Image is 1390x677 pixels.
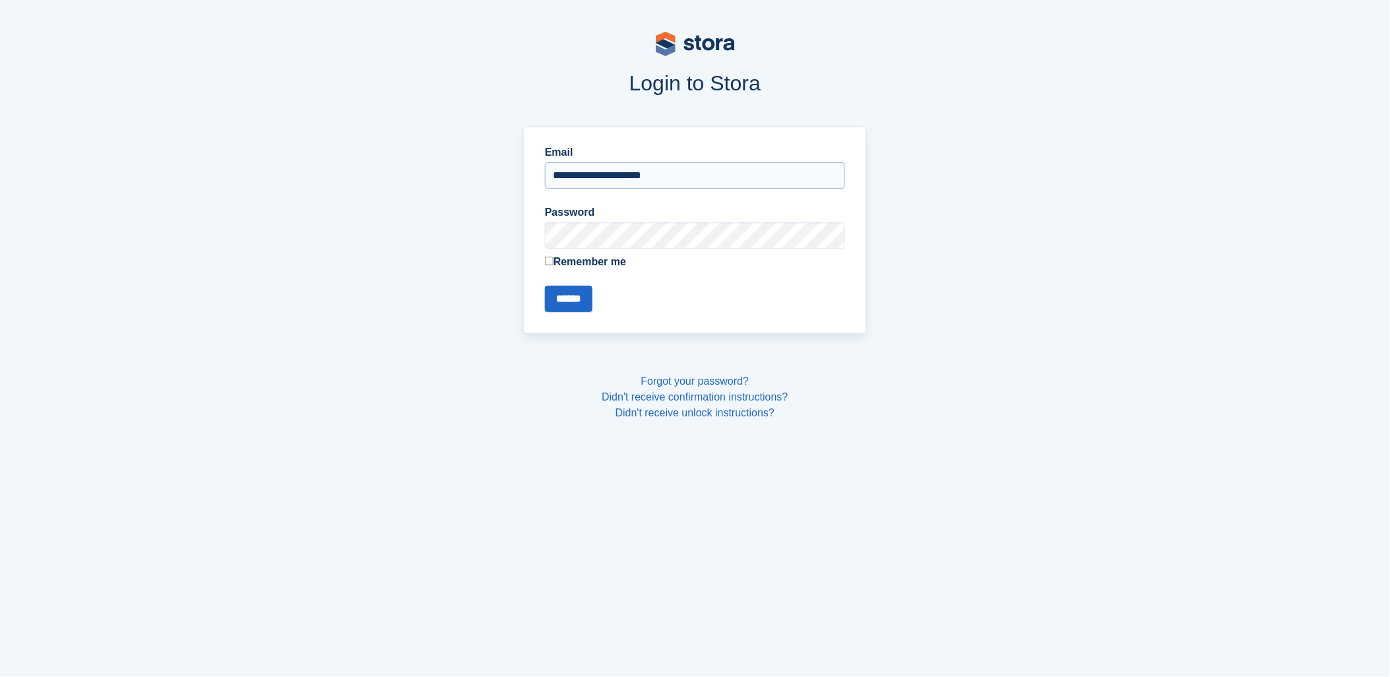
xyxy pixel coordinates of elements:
a: Didn't receive confirmation instructions? [602,391,788,403]
label: Email [545,145,845,160]
img: stora-logo-53a41332b3708ae10de48c4981b4e9114cc0af31d8433b30ea865607fb682f29.svg [656,32,735,56]
a: Didn't receive unlock instructions? [616,407,774,418]
h1: Login to Stora [272,71,1119,95]
a: Forgot your password? [641,375,749,387]
label: Remember me [545,254,845,270]
input: Remember me [545,257,553,265]
label: Password [545,205,845,220]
